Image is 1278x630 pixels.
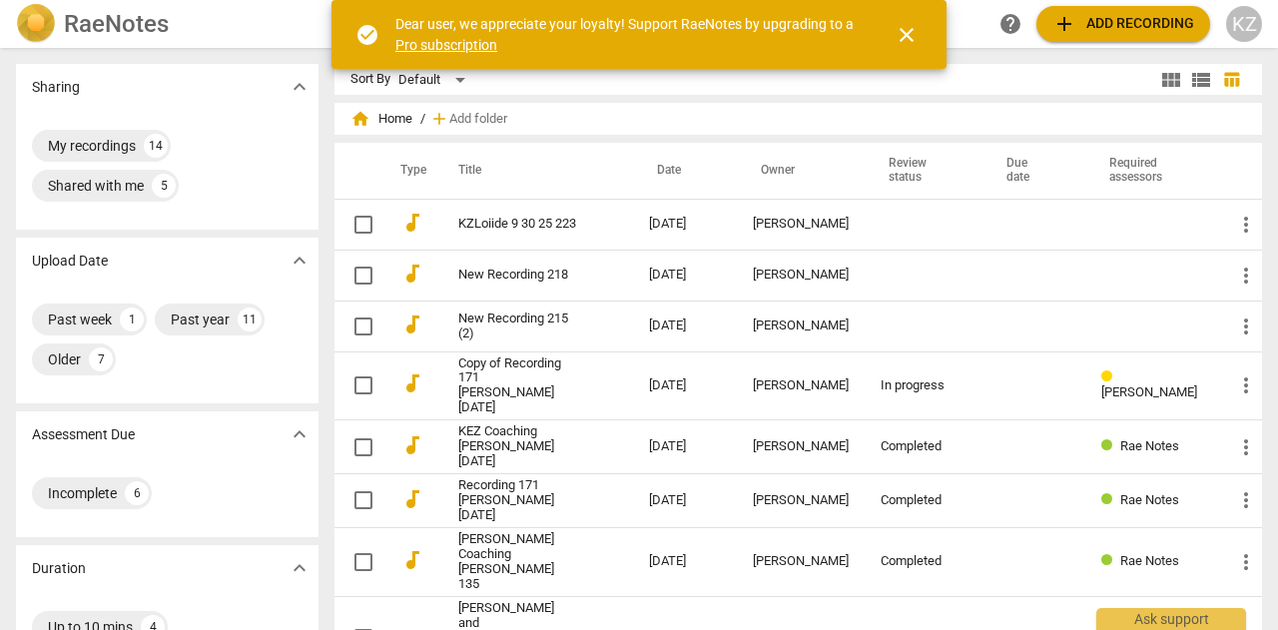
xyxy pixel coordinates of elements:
[1085,143,1218,199] th: Required assessors
[1222,70,1241,89] span: table_chart
[633,420,737,474] td: [DATE]
[1234,315,1258,338] span: more_vert
[89,347,113,371] div: 7
[1234,373,1258,397] span: more_vert
[458,217,577,232] a: KZLoiide 9 30 25 223
[48,310,112,329] div: Past week
[753,554,849,569] div: [PERSON_NAME]
[1159,68,1183,92] span: view_module
[288,75,312,99] span: expand_more
[1101,492,1120,507] span: Review status: completed
[1120,553,1179,568] span: Rae Notes
[400,371,424,395] span: audiotrack
[285,246,315,276] button: Show more
[395,14,859,55] div: Dear user, we appreciate your loyalty! Support RaeNotes by upgrading to a
[285,419,315,449] button: Show more
[881,439,966,454] div: Completed
[48,483,117,503] div: Incomplete
[458,424,577,469] a: KEZ Coaching [PERSON_NAME] [DATE]
[350,72,390,87] div: Sort By
[48,136,136,156] div: My recordings
[982,143,1085,199] th: Due date
[398,64,472,96] div: Default
[1234,435,1258,459] span: more_vert
[171,310,230,329] div: Past year
[1186,65,1216,95] button: List view
[48,176,144,196] div: Shared with me
[285,553,315,583] button: Show more
[288,422,312,446] span: expand_more
[400,262,424,286] span: audiotrack
[1234,264,1258,288] span: more_vert
[633,351,737,420] td: [DATE]
[64,10,169,38] h2: RaeNotes
[1120,492,1179,507] span: Rae Notes
[449,112,507,127] span: Add folder
[881,493,966,508] div: Completed
[753,493,849,508] div: [PERSON_NAME]
[1216,65,1246,95] button: Table view
[633,143,737,199] th: Date
[895,23,919,47] span: close
[144,134,168,158] div: 14
[1189,68,1213,92] span: view_list
[633,250,737,301] td: [DATE]
[633,474,737,528] td: [DATE]
[753,268,849,283] div: [PERSON_NAME]
[120,308,144,331] div: 1
[400,487,424,511] span: audiotrack
[420,112,425,127] span: /
[350,109,412,129] span: Home
[1101,553,1120,568] span: Review status: completed
[1234,213,1258,237] span: more_vert
[1036,6,1210,42] button: Upload
[395,37,497,53] a: Pro subscription
[633,527,737,596] td: [DATE]
[1101,384,1197,399] span: [PERSON_NAME]
[1101,369,1120,384] span: Review status: in progress
[998,12,1022,36] span: help
[458,532,577,592] a: [PERSON_NAME] Coaching [PERSON_NAME] 135
[865,143,982,199] th: Review status
[32,558,86,579] p: Duration
[400,313,424,336] span: audiotrack
[125,481,149,505] div: 6
[1234,550,1258,574] span: more_vert
[238,308,262,331] div: 11
[753,318,849,333] div: [PERSON_NAME]
[152,174,176,198] div: 5
[737,143,865,199] th: Owner
[753,378,849,393] div: [PERSON_NAME]
[16,4,323,44] a: LogoRaeNotes
[458,478,577,523] a: Recording 171 [PERSON_NAME][DATE]
[32,77,80,98] p: Sharing
[48,349,81,369] div: Older
[288,556,312,580] span: expand_more
[633,199,737,250] td: [DATE]
[1096,608,1246,630] div: Ask support
[400,211,424,235] span: audiotrack
[1234,488,1258,512] span: more_vert
[350,109,370,129] span: home
[753,439,849,454] div: [PERSON_NAME]
[1052,12,1076,36] span: add
[1156,65,1186,95] button: Tile view
[1226,6,1262,42] button: KZ
[883,11,931,59] button: Close
[429,109,449,129] span: add
[881,378,966,393] div: In progress
[32,251,108,272] p: Upload Date
[992,6,1028,42] a: Help
[400,548,424,572] span: audiotrack
[355,23,379,47] span: check_circle
[458,312,577,341] a: New Recording 215 (2)
[434,143,633,199] th: Title
[753,217,849,232] div: [PERSON_NAME]
[1120,438,1179,453] span: Rae Notes
[32,424,135,445] p: Assessment Due
[384,143,434,199] th: Type
[633,301,737,351] td: [DATE]
[400,433,424,457] span: audiotrack
[285,72,315,102] button: Show more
